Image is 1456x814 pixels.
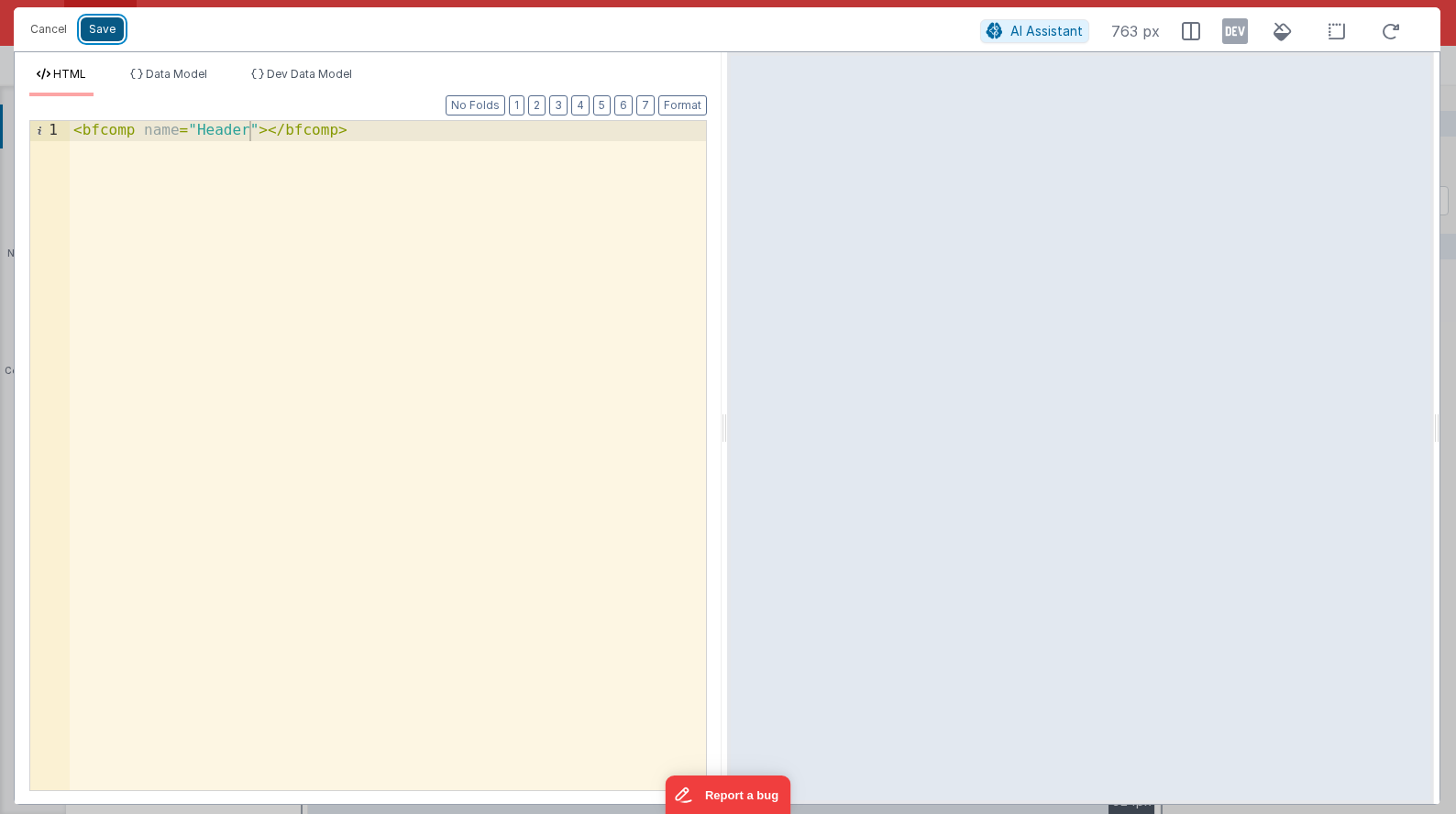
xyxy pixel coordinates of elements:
[1111,20,1160,42] span: 763 px
[593,95,611,115] button: 5
[571,95,590,115] button: 4
[666,775,791,814] iframe: Marker.io feedback button
[528,95,546,115] button: 2
[446,95,505,115] button: No Folds
[980,19,1089,43] button: AI Assistant
[636,95,655,115] button: 7
[549,95,568,115] button: 3
[146,67,207,81] span: Data Model
[267,67,352,81] span: Dev Data Model
[53,67,86,81] span: HTML
[658,95,707,115] button: Format
[1010,23,1083,38] span: AI Assistant
[30,121,70,141] div: 1
[509,95,524,115] button: 1
[21,16,76,42] button: Cancel
[81,17,124,41] button: Save
[614,95,633,115] button: 6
